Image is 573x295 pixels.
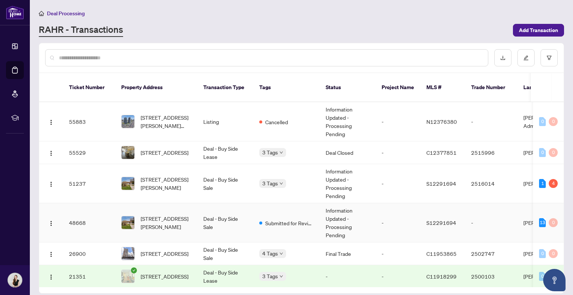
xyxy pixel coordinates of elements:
img: Logo [48,251,54,257]
td: Final Trade [320,242,376,265]
td: 2515996 [465,141,517,164]
div: 0 [549,148,558,157]
td: 21351 [63,265,115,288]
td: 48668 [63,203,115,242]
img: Logo [48,150,54,156]
span: filter [547,55,552,60]
div: 1 [539,179,546,188]
span: [STREET_ADDRESS] [141,148,188,157]
button: Logo [45,116,57,128]
span: S12291694 [426,180,456,187]
span: down [279,151,283,154]
td: 2500103 [465,265,517,288]
span: [STREET_ADDRESS][PERSON_NAME][PERSON_NAME] [141,113,191,130]
div: 0 [549,117,558,126]
button: filter [541,49,558,66]
th: Transaction Type [197,73,253,102]
td: Information Updated - Processing Pending [320,203,376,242]
td: Deal - Buy Side Sale [197,203,253,242]
td: 26900 [63,242,115,265]
span: home [39,11,44,16]
div: 13 [539,218,546,227]
td: - [465,203,517,242]
td: - [376,102,420,141]
div: 0 [539,249,546,258]
button: Logo [45,248,57,260]
img: thumbnail-img [122,146,134,159]
span: [STREET_ADDRESS][PERSON_NAME] [141,214,191,231]
button: Add Transaction [513,24,564,37]
button: edit [517,49,535,66]
img: Logo [48,220,54,226]
span: 3 Tags [262,179,278,188]
td: Deal - Buy Side Sale [197,242,253,265]
div: 0 [549,249,558,258]
span: Cancelled [265,118,288,126]
td: Listing [197,102,253,141]
span: Deal Processing [47,10,85,17]
img: Logo [48,181,54,187]
td: - [465,102,517,141]
span: 3 Tags [262,148,278,157]
img: thumbnail-img [122,216,134,229]
button: Logo [45,270,57,282]
span: [STREET_ADDRESS][PERSON_NAME] [141,175,191,192]
a: RAHR - Transactions [39,23,123,37]
td: - [376,164,420,203]
th: Tags [253,73,320,102]
div: 0 [539,117,546,126]
span: 3 Tags [262,272,278,280]
span: edit [523,55,529,60]
th: Trade Number [465,73,517,102]
img: Logo [48,274,54,280]
th: Ticket Number [63,73,115,102]
img: thumbnail-img [122,177,134,190]
img: thumbnail-img [122,115,134,128]
button: Open asap [543,269,566,291]
span: down [279,274,283,278]
button: download [494,49,511,66]
span: check-circle [131,267,137,273]
span: down [279,182,283,185]
th: Project Name [376,73,420,102]
td: - [376,242,420,265]
div: 0 [539,272,546,281]
td: Deal - Buy Side Lease [197,141,253,164]
div: 0 [539,148,546,157]
img: Profile Icon [8,273,22,287]
td: Deal - Buy Side Sale [197,164,253,203]
td: 2516014 [465,164,517,203]
div: 4 [549,179,558,188]
td: 55529 [63,141,115,164]
span: Submitted for Review [265,219,314,227]
button: Logo [45,178,57,189]
td: - [320,265,376,288]
button: Logo [45,147,57,159]
th: Status [320,73,376,102]
span: S12291694 [426,219,456,226]
span: N12376380 [426,118,457,125]
button: Logo [45,217,57,229]
div: 0 [549,218,558,227]
span: C11918299 [426,273,457,280]
span: 4 Tags [262,249,278,258]
img: Logo [48,119,54,125]
span: download [500,55,505,60]
td: 2502747 [465,242,517,265]
td: 51237 [63,164,115,203]
td: - [376,141,420,164]
td: Information Updated - Processing Pending [320,164,376,203]
td: Information Updated - Processing Pending [320,102,376,141]
span: [STREET_ADDRESS] [141,272,188,280]
span: Add Transaction [519,24,558,36]
img: thumbnail-img [122,247,134,260]
td: Deal Closed [320,141,376,164]
td: - [376,265,420,288]
span: [STREET_ADDRESS] [141,250,188,258]
td: 55883 [63,102,115,141]
td: Deal - Buy Side Lease [197,265,253,288]
th: Property Address [115,73,197,102]
span: C11953865 [426,250,457,257]
img: logo [6,6,24,19]
td: - [376,203,420,242]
